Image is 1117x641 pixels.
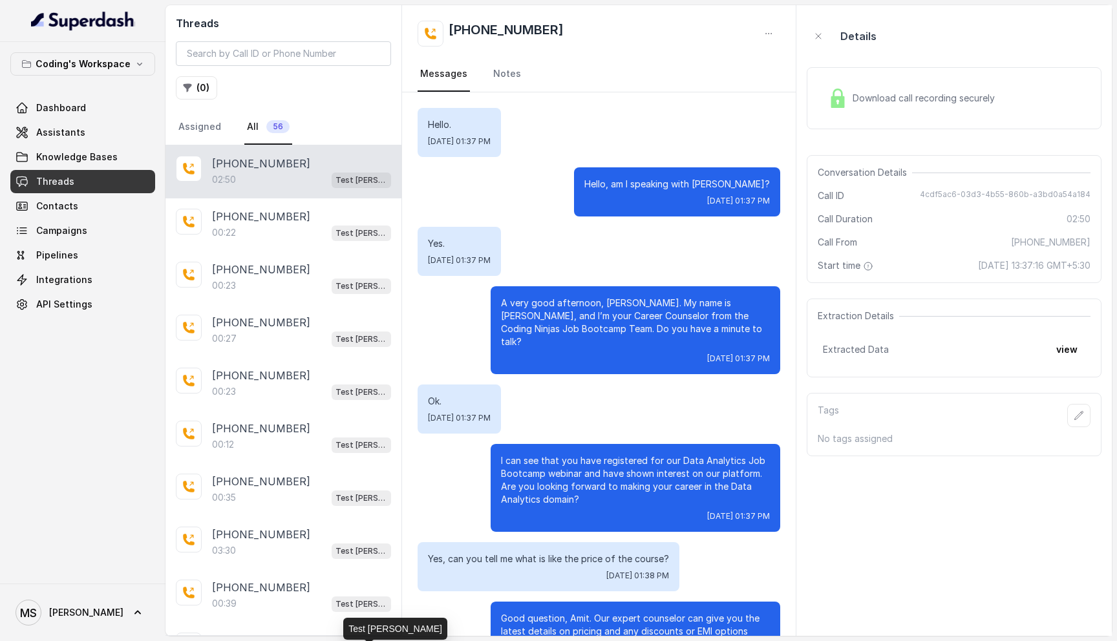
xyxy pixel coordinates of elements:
[36,126,85,139] span: Assistants
[335,598,387,611] p: Test [PERSON_NAME]
[818,259,876,272] span: Start time
[335,280,387,293] p: Test [PERSON_NAME]
[212,209,310,224] p: [PHONE_NUMBER]
[36,101,86,114] span: Dashboard
[36,224,87,237] span: Campaigns
[606,571,669,581] span: [DATE] 01:38 PM
[10,170,155,193] a: Threads
[10,145,155,169] a: Knowledge Bases
[20,606,37,620] text: MS
[840,28,877,44] p: Details
[335,492,387,505] p: Test [PERSON_NAME]
[212,438,234,451] p: 00:12
[449,21,564,47] h2: [PHONE_NUMBER]
[10,244,155,267] a: Pipelines
[10,268,155,291] a: Integrations
[428,255,491,266] span: [DATE] 01:37 PM
[428,237,491,250] p: Yes.
[1011,236,1090,249] span: [PHONE_NUMBER]
[853,92,1000,105] span: Download call recording securely
[818,310,899,322] span: Extraction Details
[212,226,236,239] p: 00:22
[428,413,491,423] span: [DATE] 01:37 PM
[212,544,236,557] p: 03:30
[818,432,1090,445] p: No tags assigned
[1067,213,1090,226] span: 02:50
[176,16,391,31] h2: Threads
[176,76,217,100] button: (0)
[920,189,1090,202] span: 4cdf5ac6-03d3-4b55-860b-a3bd0a54a184
[10,121,155,144] a: Assistants
[978,259,1090,272] span: [DATE] 13:37:16 GMT+5:30
[36,298,92,311] span: API Settings
[36,200,78,213] span: Contacts
[49,606,123,619] span: [PERSON_NAME]
[707,196,770,206] span: [DATE] 01:37 PM
[212,279,236,292] p: 00:23
[10,52,155,76] button: Coding's Workspace
[176,110,391,145] nav: Tabs
[31,10,135,31] img: light.svg
[212,385,236,398] p: 00:23
[828,89,847,108] img: Lock Icon
[428,136,491,147] span: [DATE] 01:37 PM
[266,120,290,133] span: 56
[818,236,857,249] span: Call From
[428,552,669,565] p: Yes, can you tell me what is like the price of the course?
[10,96,155,120] a: Dashboard
[36,273,92,286] span: Integrations
[1048,338,1085,361] button: view
[212,474,310,489] p: [PHONE_NUMBER]
[212,527,310,542] p: [PHONE_NUMBER]
[10,594,155,631] a: [PERSON_NAME]
[501,297,770,348] p: A very good afternoon, [PERSON_NAME]. My name is [PERSON_NAME], and I’m your Career Counselor fro...
[818,189,844,202] span: Call ID
[418,57,470,92] a: Messages
[176,41,391,66] input: Search by Call ID or Phone Number
[335,439,387,452] p: Test [PERSON_NAME]
[818,404,839,427] p: Tags
[428,118,491,131] p: Hello.
[818,213,873,226] span: Call Duration
[212,421,310,436] p: [PHONE_NUMBER]
[335,174,387,187] p: Test [PERSON_NAME]
[244,110,292,145] a: All56
[212,156,310,171] p: [PHONE_NUMBER]
[36,249,78,262] span: Pipelines
[36,175,74,188] span: Threads
[823,343,889,356] span: Extracted Data
[176,110,224,145] a: Assigned
[707,511,770,521] span: [DATE] 01:37 PM
[212,597,237,610] p: 00:39
[335,333,387,346] p: Test [PERSON_NAME]
[212,173,236,186] p: 02:50
[428,395,491,408] p: Ok.
[10,219,155,242] a: Campaigns
[10,194,155,218] a: Contacts
[212,491,236,504] p: 00:35
[212,368,310,383] p: [PHONE_NUMBER]
[212,262,310,277] p: [PHONE_NUMBER]
[212,332,237,345] p: 00:27
[418,57,780,92] nav: Tabs
[36,56,131,72] p: Coding's Workspace
[335,386,387,399] p: Test [PERSON_NAME]
[501,454,770,506] p: I can see that you have registered for our Data Analytics Job Bootcamp webinar and have shown int...
[584,178,770,191] p: Hello, am I speaking with [PERSON_NAME]?
[335,227,387,240] p: Test [PERSON_NAME]
[818,166,912,179] span: Conversation Details
[335,545,387,558] p: Test [PERSON_NAME]
[707,353,770,364] span: [DATE] 01:37 PM
[212,580,310,595] p: [PHONE_NUMBER]
[36,151,118,163] span: Knowledge Bases
[212,315,310,330] p: [PHONE_NUMBER]
[491,57,524,92] a: Notes
[10,293,155,316] a: API Settings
